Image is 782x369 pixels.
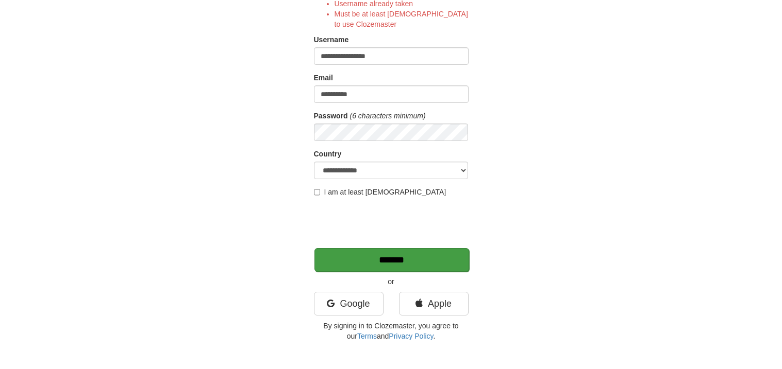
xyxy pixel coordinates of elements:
label: Country [314,149,342,159]
label: I am at least [DEMOGRAPHIC_DATA] [314,187,446,197]
em: (6 characters minimum) [350,112,426,120]
li: Must be at least [DEMOGRAPHIC_DATA] to use Clozemaster [335,9,469,29]
iframe: reCAPTCHA [314,202,471,242]
a: Terms [357,332,377,340]
label: Email [314,73,333,83]
label: Username [314,34,349,45]
label: Password [314,111,348,121]
a: Google [314,292,384,315]
input: I am at least [DEMOGRAPHIC_DATA] [314,189,321,196]
a: Apple [399,292,469,315]
a: Privacy Policy [389,332,433,340]
p: or [314,276,469,287]
p: By signing in to Clozemaster, you agree to our and . [314,321,469,341]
